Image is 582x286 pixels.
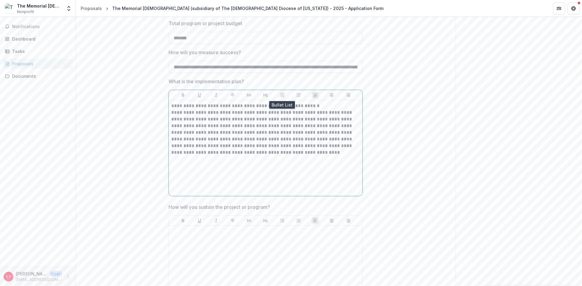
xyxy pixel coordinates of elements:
[312,217,319,224] button: Align Left
[5,4,15,13] img: The Memorial Church of the Good Shepherd (subsidiary of The Protestant Episcopal Diocese of West ...
[295,217,302,224] button: Ordered List
[169,49,241,56] p: How will you measure success?
[169,20,242,27] p: Total program or project budget
[262,91,269,99] button: Heading 2
[16,277,62,282] p: [EMAIL_ADDRESS][DOMAIN_NAME]
[328,91,335,99] button: Align Center
[295,91,302,99] button: Ordered List
[246,91,253,99] button: Heading 1
[2,34,73,44] a: Dashboard
[328,217,335,224] button: Align Center
[246,217,253,224] button: Heading 1
[112,5,383,12] div: The Memorial [DEMOGRAPHIC_DATA] (subsidiary of The [DEMOGRAPHIC_DATA] Diocese of [US_STATE]) - 20...
[12,36,68,42] div: Dashboard
[17,9,34,15] span: Nonprofit
[279,217,286,224] button: Bullet List
[78,4,386,13] nav: breadcrumb
[16,271,47,277] p: [PERSON_NAME] <[EMAIL_ADDRESS][DOMAIN_NAME]>
[229,91,236,99] button: Strike
[65,2,73,15] button: Open entity switcher
[312,91,319,99] button: Align Left
[169,78,244,85] p: What is the implementation plan?
[179,217,187,224] button: Bold
[81,5,102,12] div: Proposals
[6,274,11,278] div: Linda Crocker <llbc100@msn.com>
[2,22,73,31] button: Notifications
[262,217,269,224] button: Heading 2
[345,217,352,224] button: Align Right
[212,217,220,224] button: Italicize
[179,91,187,99] button: Bold
[212,91,220,99] button: Italicize
[196,91,203,99] button: Underline
[553,2,565,15] button: Partners
[12,48,68,54] div: Tasks
[279,91,286,99] button: Bullet List
[567,2,580,15] button: Get Help
[12,24,71,29] span: Notifications
[345,91,352,99] button: Align Right
[17,3,62,9] div: The Memorial [DEMOGRAPHIC_DATA] (subsidiary of The [DEMOGRAPHIC_DATA] Diocese of [US_STATE])
[2,46,73,56] a: Tasks
[78,4,104,13] a: Proposals
[12,61,68,67] div: Proposals
[2,71,73,81] a: Documents
[2,59,73,69] a: Proposals
[12,73,68,79] div: Documents
[65,273,72,280] button: More
[169,203,270,211] p: How will you sustain the project or program?
[50,271,62,277] p: User
[229,217,236,224] button: Strike
[196,217,203,224] button: Underline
